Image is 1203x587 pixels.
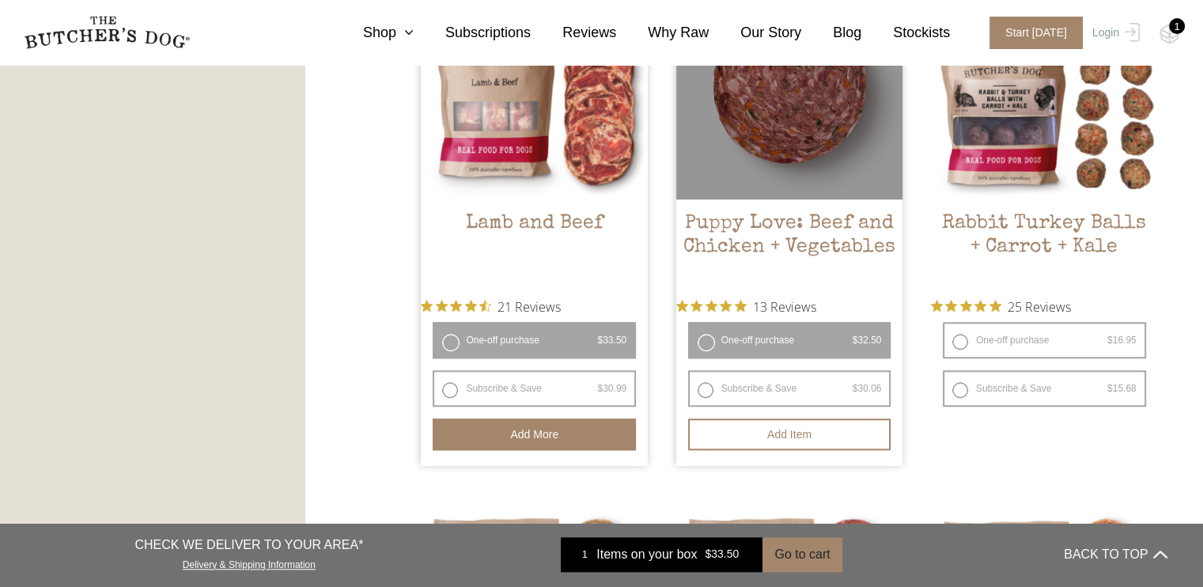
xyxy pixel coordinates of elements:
span: $ [853,383,858,394]
span: $ [1107,335,1113,346]
a: Subscriptions [414,22,531,44]
bdi: 30.99 [597,383,626,394]
span: $ [853,335,858,346]
h2: Puppy Love: Beef and Chicken + Vegetables [676,212,903,286]
div: 1 [1169,18,1185,34]
div: 1 [573,547,596,562]
bdi: 32.50 [853,335,882,346]
a: Login [1088,17,1140,49]
button: BACK TO TOP [1064,536,1167,574]
bdi: 30.06 [853,383,882,394]
span: 13 Reviews [753,294,816,318]
span: 25 Reviews [1008,294,1071,318]
span: $ [1107,383,1113,394]
span: $ [597,383,603,394]
button: Rated 5 out of 5 stars from 13 reviews. Jump to reviews. [676,294,816,318]
label: One-off purchase [433,322,636,358]
span: 21 Reviews [497,294,561,318]
bdi: 15.68 [1107,383,1137,394]
label: One-off purchase [943,322,1146,358]
a: Our Story [709,22,801,44]
button: Go to cart [762,537,842,572]
label: Subscribe & Save [433,370,636,407]
bdi: 33.50 [597,335,626,346]
button: Add item [688,418,891,450]
label: Subscribe & Save [943,370,1146,407]
span: $ [705,548,711,561]
label: Subscribe & Save [688,370,891,407]
a: Stockists [861,22,950,44]
h2: Rabbit Turkey Balls + Carrot + Kale [931,212,1158,286]
a: Why Raw [616,22,709,44]
button: Add more [433,418,636,450]
label: One-off purchase [688,322,891,358]
a: 1 Items on your box $33.50 [561,537,762,572]
a: Start [DATE] [974,17,1088,49]
span: Items on your box [596,545,697,564]
bdi: 16.95 [1107,335,1137,346]
bdi: 33.50 [705,548,739,561]
p: CHECK WE DELIVER TO YOUR AREA* [134,536,363,555]
span: $ [597,335,603,346]
a: Delivery & Shipping Information [183,555,316,570]
a: Shop [331,22,414,44]
img: TBD_Cart-Empty.png [1159,24,1179,44]
button: Rated 4.6 out of 5 stars from 21 reviews. Jump to reviews. [421,294,561,318]
a: Blog [801,22,861,44]
a: Reviews [531,22,616,44]
button: Rated 5 out of 5 stars from 25 reviews. Jump to reviews. [931,294,1071,318]
h2: Lamb and Beef [421,212,648,286]
span: Start [DATE] [989,17,1083,49]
